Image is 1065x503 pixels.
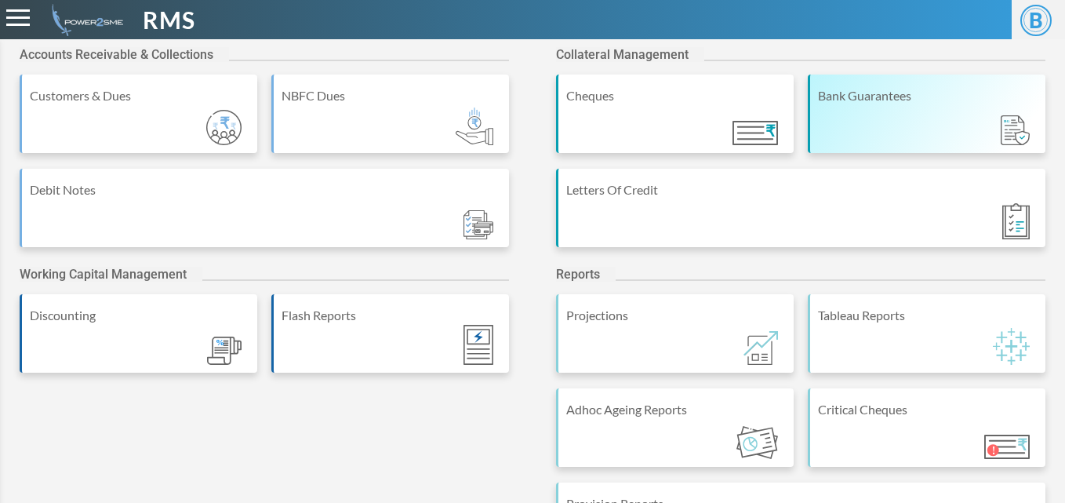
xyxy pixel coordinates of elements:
[566,86,786,105] div: Cheques
[808,388,1045,483] a: Critical Cheques Module_ic
[1020,5,1052,36] span: B
[30,86,249,105] div: Customers & Dues
[30,306,249,325] div: Discounting
[282,306,501,325] div: Flash Reports
[566,180,1038,199] div: Letters Of Credit
[732,121,778,145] img: Module_ic
[271,75,509,169] a: NBFC Dues Module_ic
[743,331,778,365] img: Module_ic
[45,4,123,36] img: admin
[556,75,794,169] a: Cheques Module_ic
[20,294,257,388] a: Discounting Module_ic
[984,435,1030,459] img: Module_ic
[556,267,616,282] h2: Reports
[20,47,229,62] h2: Accounts Receivable & Collections
[143,2,195,38] span: RMS
[808,75,1045,169] a: Bank Guarantees Module_ic
[818,306,1038,325] div: Tableau Reports
[207,337,242,366] img: Module_ic
[271,294,509,388] a: Flash Reports Module_ic
[808,294,1045,388] a: Tableau Reports Module_ic
[463,210,493,239] img: Module_ic
[736,426,778,459] img: Module_ic
[1001,115,1030,146] img: Module_ic
[556,388,794,483] a: Adhoc Ageing Reports Module_ic
[30,180,501,199] div: Debit Notes
[20,169,509,263] a: Debit Notes Module_ic
[818,400,1038,419] div: Critical Cheques
[556,294,794,388] a: Projections Module_ic
[463,325,493,365] img: Module_ic
[20,75,257,169] a: Customers & Dues Module_ic
[282,86,501,105] div: NBFC Dues
[566,400,786,419] div: Adhoc Ageing Reports
[556,47,704,62] h2: Collateral Management
[993,328,1030,365] img: Module_ic
[456,108,493,145] img: Module_ic
[206,110,242,145] img: Module_ic
[556,169,1045,263] a: Letters Of Credit Module_ic
[20,267,202,282] h2: Working Capital Management
[818,86,1038,105] div: Bank Guarantees
[566,306,786,325] div: Projections
[1002,203,1030,239] img: Module_ic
